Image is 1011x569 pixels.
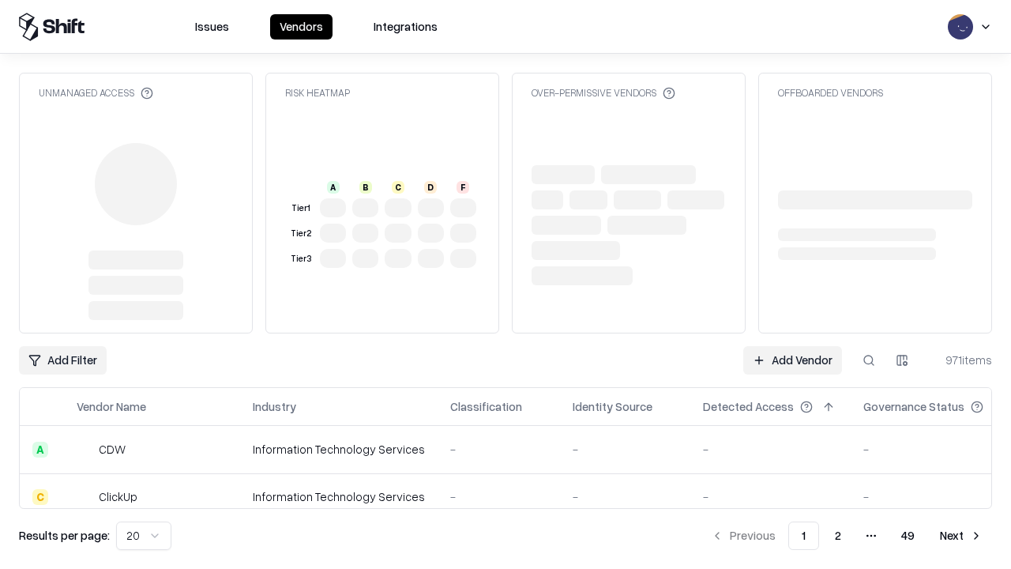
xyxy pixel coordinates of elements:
button: 49 [889,522,927,550]
button: Vendors [270,14,333,40]
div: D [424,181,437,194]
div: Unmanaged Access [39,86,153,100]
div: C [392,181,404,194]
p: Results per page: [19,527,110,544]
div: Information Technology Services [253,441,425,458]
div: C [32,489,48,505]
div: Detected Access [703,398,794,415]
div: 971 items [929,352,992,368]
div: - [703,488,838,505]
button: Issues [186,14,239,40]
button: 2 [822,522,854,550]
button: Next [930,522,992,550]
div: Tier 1 [288,202,314,215]
div: - [573,488,678,505]
div: - [703,441,838,458]
div: - [450,488,547,505]
div: - [450,441,547,458]
div: Over-Permissive Vendors [532,86,675,100]
div: B [359,181,372,194]
img: CDW [77,442,92,458]
div: A [327,181,340,194]
img: ClickUp [77,489,92,505]
div: Tier 3 [288,252,314,266]
button: 1 [788,522,819,550]
button: Integrations [364,14,447,40]
div: CDW [99,441,126,458]
div: A [32,442,48,458]
div: Information Technology Services [253,488,425,505]
div: Vendor Name [77,398,146,415]
button: Add Filter [19,346,107,375]
div: Offboarded Vendors [778,86,883,100]
div: - [573,441,678,458]
a: Add Vendor [743,346,842,375]
div: - [863,441,1009,458]
div: Identity Source [573,398,652,415]
div: Governance Status [863,398,964,415]
div: Tier 2 [288,227,314,240]
div: Risk Heatmap [285,86,350,100]
div: Classification [450,398,522,415]
nav: pagination [701,522,992,550]
div: F [457,181,469,194]
div: - [863,488,1009,505]
div: ClickUp [99,488,137,505]
div: Industry [253,398,296,415]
